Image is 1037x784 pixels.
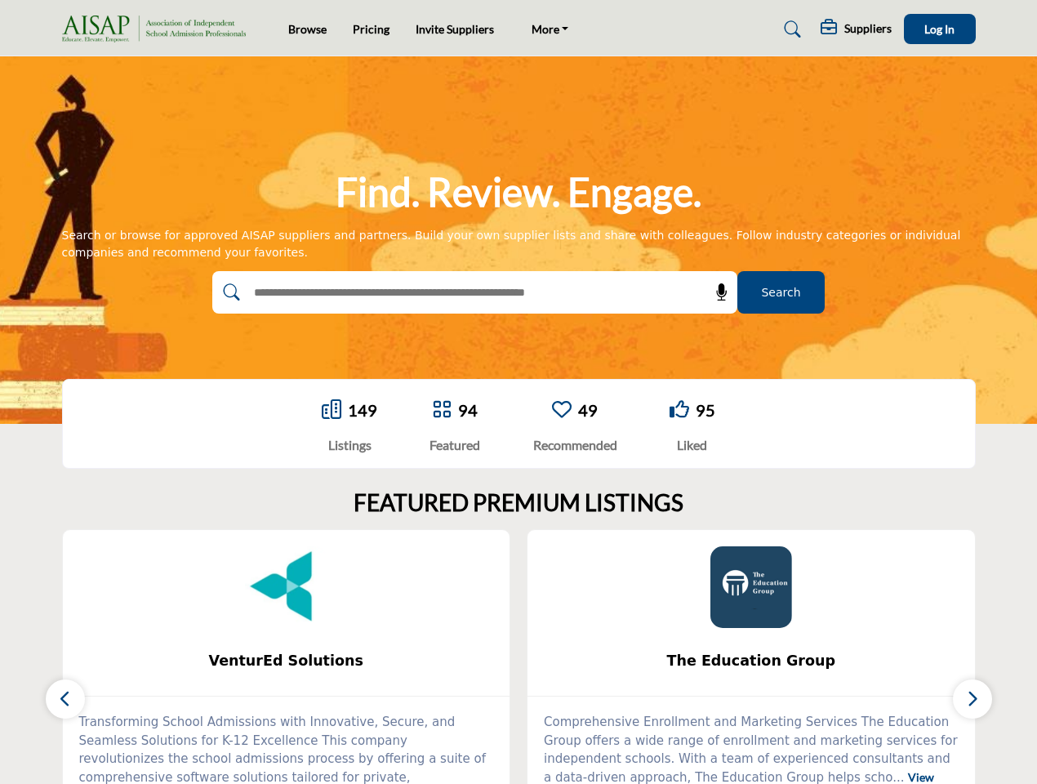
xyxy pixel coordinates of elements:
a: Search [768,16,812,42]
a: Invite Suppliers [416,22,494,36]
span: Log In [924,22,955,36]
a: 149 [348,400,377,420]
h5: Suppliers [844,21,892,36]
a: VenturEd Solutions [63,639,510,683]
a: Pricing [353,22,389,36]
a: More [520,18,581,41]
span: VenturEd Solutions [87,650,486,671]
button: Log In [904,14,976,44]
div: Liked [670,435,715,455]
a: 94 [458,400,478,420]
div: Recommended [533,435,617,455]
div: Listings [322,435,377,455]
div: Suppliers [821,20,892,39]
div: Featured [429,435,480,455]
a: The Education Group [527,639,975,683]
b: The Education Group [552,639,950,683]
h1: Find. Review. Engage. [336,167,701,217]
span: The Education Group [552,650,950,671]
h2: FEATURED PREMIUM LISTINGS [354,489,683,517]
b: VenturEd Solutions [87,639,486,683]
div: Search or browse for approved AISAP suppliers and partners. Build your own supplier lists and sha... [62,227,976,261]
img: The Education Group [710,546,792,628]
a: 49 [578,400,598,420]
a: 95 [696,400,715,420]
a: Go to Recommended [552,399,572,421]
a: Browse [288,22,327,36]
img: VenturEd Solutions [245,546,327,628]
button: Search [737,271,825,314]
img: Site Logo [62,16,254,42]
span: Search [761,284,800,301]
i: Go to Liked [670,399,689,419]
a: Go to Featured [432,399,452,421]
